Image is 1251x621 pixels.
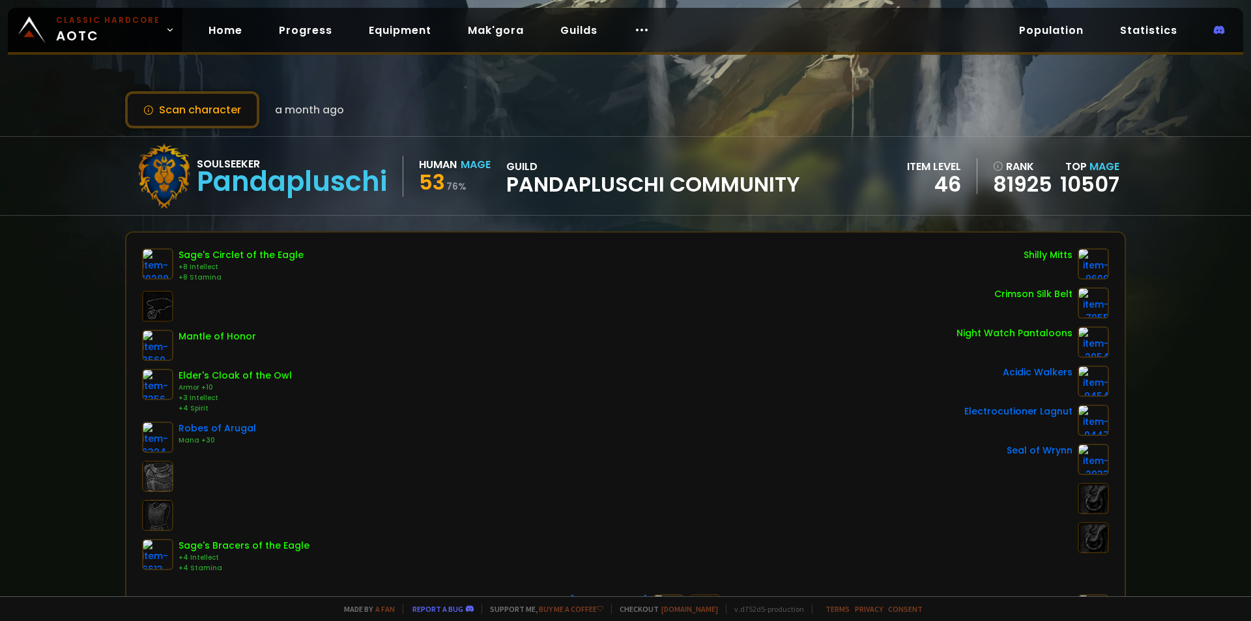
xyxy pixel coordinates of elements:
div: Electrocutioner Lagnut [964,405,1072,418]
img: item-6324 [142,422,173,453]
img: item-3560 [142,330,173,361]
div: Gravestone Scepter [976,594,1072,608]
div: +8 Intellect [179,262,304,272]
img: item-2933 [1078,444,1109,475]
a: Home [198,17,253,44]
a: 81925 [993,175,1052,194]
div: rank [993,158,1052,175]
a: [DOMAIN_NAME] [661,604,718,614]
div: Pandapluschi [197,172,387,192]
a: Mak'gora [457,17,534,44]
div: Sage's Circlet of the Eagle [179,248,304,262]
button: Scan character [125,91,259,128]
div: Human [419,156,457,173]
div: +8 Stamina [179,272,304,283]
span: Pandapluschi Community [506,175,800,194]
div: guild [506,158,800,194]
img: item-2954 [1078,326,1109,358]
a: a fan [375,604,395,614]
span: Made by [336,604,395,614]
div: Shilly Mitts [1024,248,1072,262]
img: item-6613 [142,539,173,570]
span: AOTC [56,14,160,46]
img: item-9447 [1078,405,1109,436]
div: Armor +10 [179,383,292,393]
span: v. d752d5 - production [726,604,804,614]
a: Population [1009,17,1094,44]
small: Classic Hardcore [56,14,160,26]
div: item level [907,158,961,175]
div: Mage [461,156,491,173]
div: Soulseeker [197,156,387,172]
div: Mana +30 [179,435,256,446]
div: +3 Intellect [179,393,292,403]
div: Elder's Cloak of the Owl [179,369,292,383]
a: Buy me a coffee [539,604,603,614]
div: +4 Intellect [179,553,309,563]
div: Staff of [PERSON_NAME] [531,594,648,608]
div: Mantle of Honor [179,330,256,343]
div: Robes of Arugal [179,422,256,435]
span: Support me, [482,604,603,614]
span: Mage [1089,159,1119,174]
small: 76 % [446,180,467,193]
a: Terms [826,604,850,614]
a: Report a bug [412,604,463,614]
div: Seal of Wrynn [1007,444,1072,457]
a: Statistics [1110,17,1188,44]
img: item-10288 [142,248,173,280]
img: item-9609 [1078,248,1109,280]
a: Privacy [855,604,883,614]
span: Checkout [611,604,718,614]
a: Consent [888,604,923,614]
a: 10507 [1060,169,1119,199]
span: a month ago [275,102,344,118]
img: item-7055 [1078,287,1109,319]
a: Progress [268,17,343,44]
div: Night Watch Pantaloons [956,326,1072,340]
a: Classic HardcoreAOTC [8,8,182,52]
img: item-7356 [142,369,173,400]
img: item-9454 [1078,366,1109,397]
div: Sage's Bracers of the Eagle [179,539,309,553]
div: Crimson Silk Belt [994,287,1072,301]
span: 53 [419,167,445,197]
a: Guilds [550,17,608,44]
div: Acidic Walkers [1003,366,1072,379]
div: Top [1060,158,1119,175]
div: +4 Spirit [179,403,292,414]
div: +4 Stamina [179,563,309,573]
div: 46 [907,175,961,194]
a: Equipment [358,17,442,44]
